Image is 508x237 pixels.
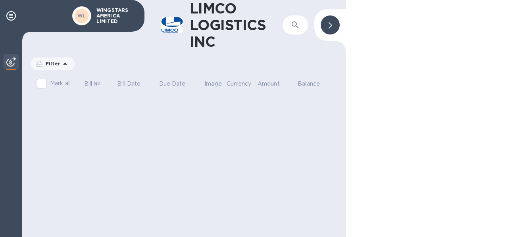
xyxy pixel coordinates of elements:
p: Mark all [50,79,71,88]
p: Image [204,80,222,88]
p: Balance [298,80,320,88]
p: WINGSTARS AMERICA LIMITED [96,8,136,24]
span: Balance [298,80,330,88]
p: Bill Date [117,80,140,88]
p: Amount [258,80,280,88]
p: Bill № [84,80,100,88]
p: Filter [42,60,60,67]
b: WL [77,13,86,19]
p: Currency [227,80,251,88]
span: Bill Date [117,80,151,88]
span: Due Date [159,80,196,88]
span: Amount [258,80,290,88]
p: Due Date [159,80,186,88]
span: Bill № [84,80,111,88]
